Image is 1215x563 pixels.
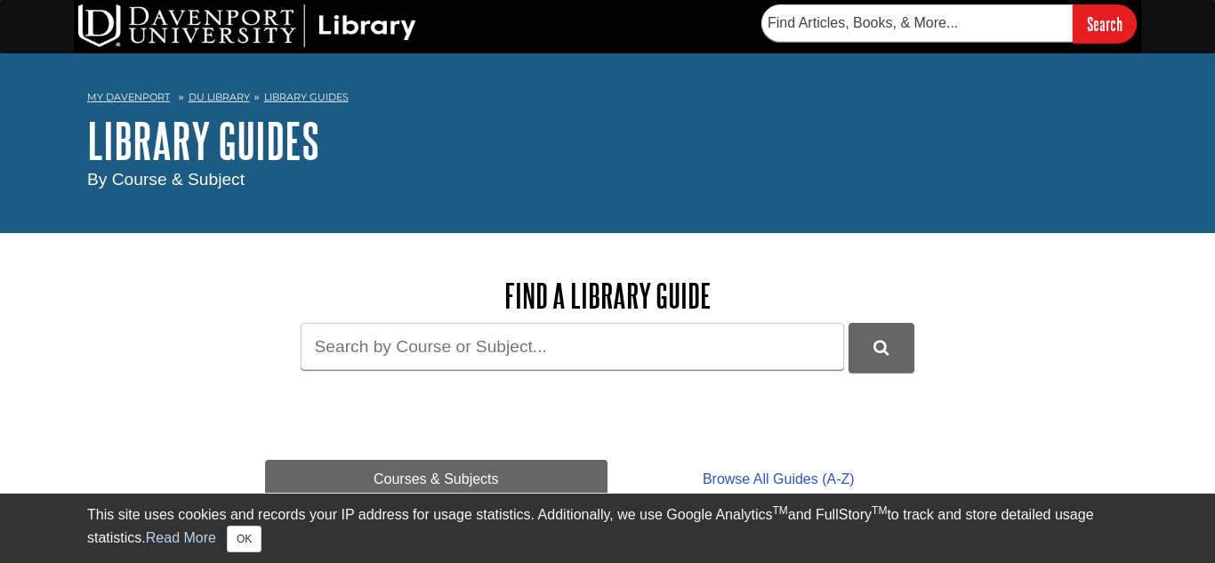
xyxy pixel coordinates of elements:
[78,4,416,47] img: DU Library
[872,504,887,517] sup: TM
[265,460,607,499] a: Courses & Subjects
[87,167,1128,193] div: By Course & Subject
[265,277,950,314] h2: Find a Library Guide
[301,323,844,370] input: Search by Course or Subject...
[87,114,1128,167] h1: Library Guides
[607,460,950,499] a: Browse All Guides (A-Z)
[146,530,216,545] a: Read More
[189,91,250,103] a: DU Library
[772,504,787,517] sup: TM
[1073,4,1137,43] input: Search
[264,91,349,103] a: Library Guides
[873,340,889,356] i: Search Library Guides
[87,90,170,105] a: My Davenport
[761,4,1137,43] form: Searches DU Library's articles, books, and more
[87,504,1128,552] div: This site uses cookies and records your IP address for usage statistics. Additionally, we use Goo...
[227,526,262,552] button: Close
[87,85,1128,114] nav: breadcrumb
[849,323,914,372] button: DU Library Guides Search
[761,4,1073,42] input: Find Articles, Books, & More...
